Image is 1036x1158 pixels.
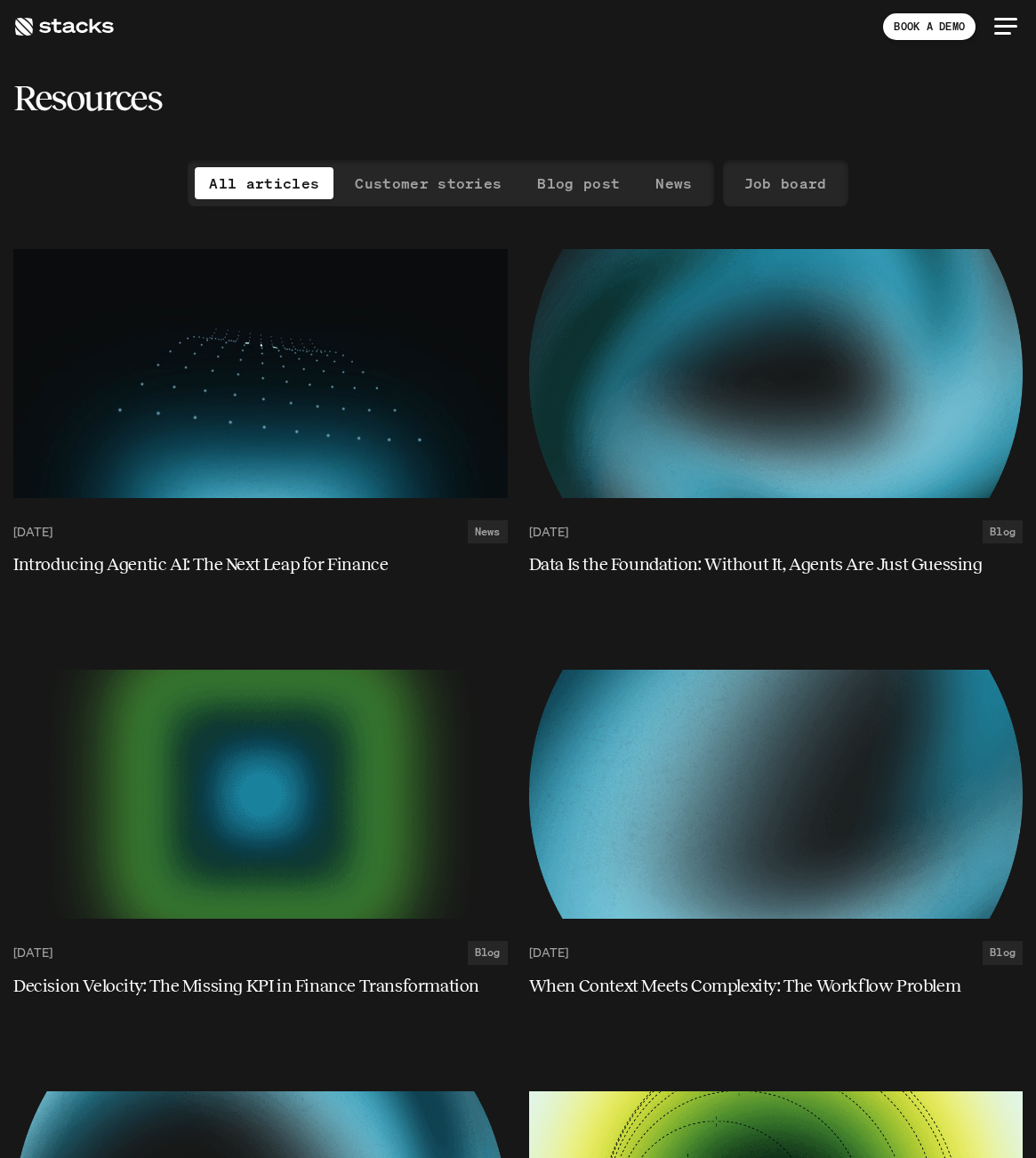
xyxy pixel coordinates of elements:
h2: Blog [990,526,1016,538]
p: Blog post [537,171,620,197]
p: Customer stories [355,171,502,197]
a: Data Is the Foundation: Without It, Agents Are Just Guessing [529,551,1024,577]
a: News [641,167,706,199]
a: When Context Meets Complexity: The Workflow Problem [529,972,1024,999]
a: [DATE]Blog [13,941,508,964]
h5: Decision Velocity: The Missing KPI in Finance Transformation [13,972,486,999]
a: All articles [195,167,333,199]
h5: When Context Meets Complexity: The Workflow Problem [529,972,1002,999]
h5: Introducing Agentic AI: The Next Leap for Finance [13,551,486,577]
a: [DATE]News [13,520,508,543]
a: Blog post [523,167,634,199]
p: BOOK A DEMO [894,20,965,33]
p: [DATE] [529,945,568,961]
h2: Blog [990,946,1016,959]
a: Customer stories [341,167,516,199]
p: All articles [209,171,319,197]
a: Job board [730,167,841,199]
h2: Resources [13,78,161,117]
p: Job board [744,171,827,197]
p: [DATE] [13,525,52,540]
h2: Blog [475,946,501,959]
h2: News [475,526,501,538]
p: News [655,171,692,197]
h5: Data Is the Foundation: Without It, Agents Are Just Guessing [529,551,1002,577]
a: Introducing Agentic AI: The Next Leap for Finance [13,551,508,577]
a: BOOK A DEMO [883,13,976,40]
p: [DATE] [13,945,52,961]
a: [DATE]Blog [529,520,1024,543]
a: Decision Velocity: The Missing KPI in Finance Transformation [13,972,508,999]
a: [DATE]Blog [529,941,1024,964]
p: [DATE] [529,525,568,540]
